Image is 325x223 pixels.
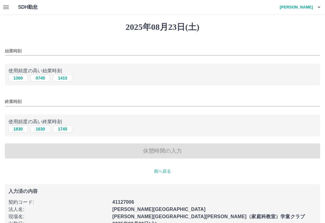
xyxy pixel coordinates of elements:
[112,214,305,219] b: [PERSON_NAME][GEOGRAPHIC_DATA][PERSON_NAME]（家庭科教室）学童クラブ
[8,189,317,194] p: 入力済の内容
[8,213,109,220] p: 現場名 :
[112,207,206,212] b: [PERSON_NAME][GEOGRAPHIC_DATA]
[53,125,72,133] button: 1745
[8,206,109,213] p: 法人名 :
[8,199,109,206] p: 契約コード :
[5,168,320,174] p: 前へ戻る
[8,125,28,133] button: 1830
[53,74,72,82] button: 1415
[8,118,317,125] p: 使用頻度の高い終業時刻
[8,67,317,74] p: 使用頻度の高い始業時刻
[5,22,320,32] h1: 2025年08月23日(土)
[31,74,50,82] button: 0745
[112,199,134,205] b: 41127006
[8,74,28,82] button: 1300
[31,125,50,133] button: 1630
